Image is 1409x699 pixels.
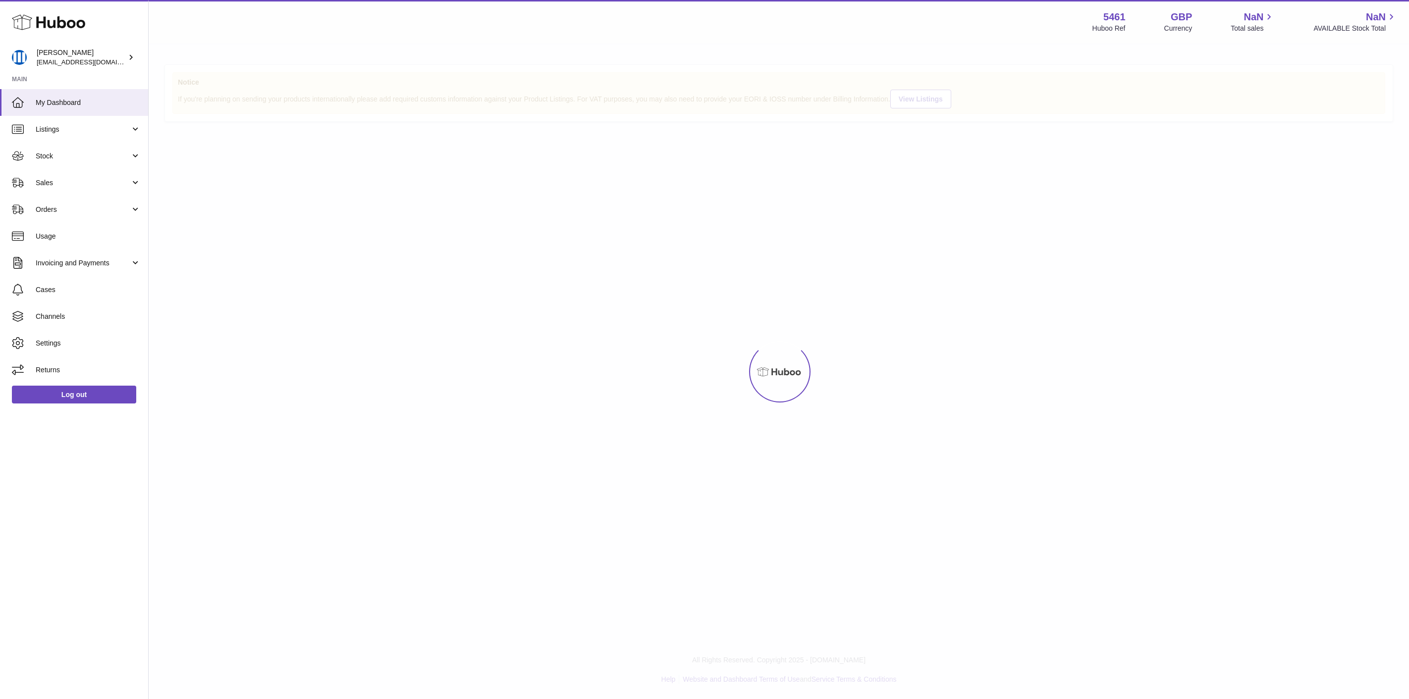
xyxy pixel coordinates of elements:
span: Usage [36,232,141,241]
span: Invoicing and Payments [36,258,130,268]
span: NaN [1366,10,1386,24]
div: Currency [1164,24,1192,33]
strong: 5461 [1103,10,1126,24]
a: NaN AVAILABLE Stock Total [1313,10,1397,33]
div: [PERSON_NAME] [37,48,126,67]
span: [EMAIL_ADDRESS][DOMAIN_NAME] [37,58,146,66]
span: Stock [36,151,130,161]
span: Cases [36,285,141,295]
a: NaN Total sales [1231,10,1275,33]
span: Listings [36,125,130,134]
div: Huboo Ref [1092,24,1126,33]
span: Sales [36,178,130,188]
span: Orders [36,205,130,214]
span: Total sales [1231,24,1275,33]
span: Returns [36,365,141,375]
span: NaN [1244,10,1263,24]
span: Channels [36,312,141,321]
a: Log out [12,386,136,403]
span: My Dashboard [36,98,141,107]
span: Settings [36,339,141,348]
span: AVAILABLE Stock Total [1313,24,1397,33]
img: oksana@monimoto.com [12,50,27,65]
strong: GBP [1171,10,1192,24]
